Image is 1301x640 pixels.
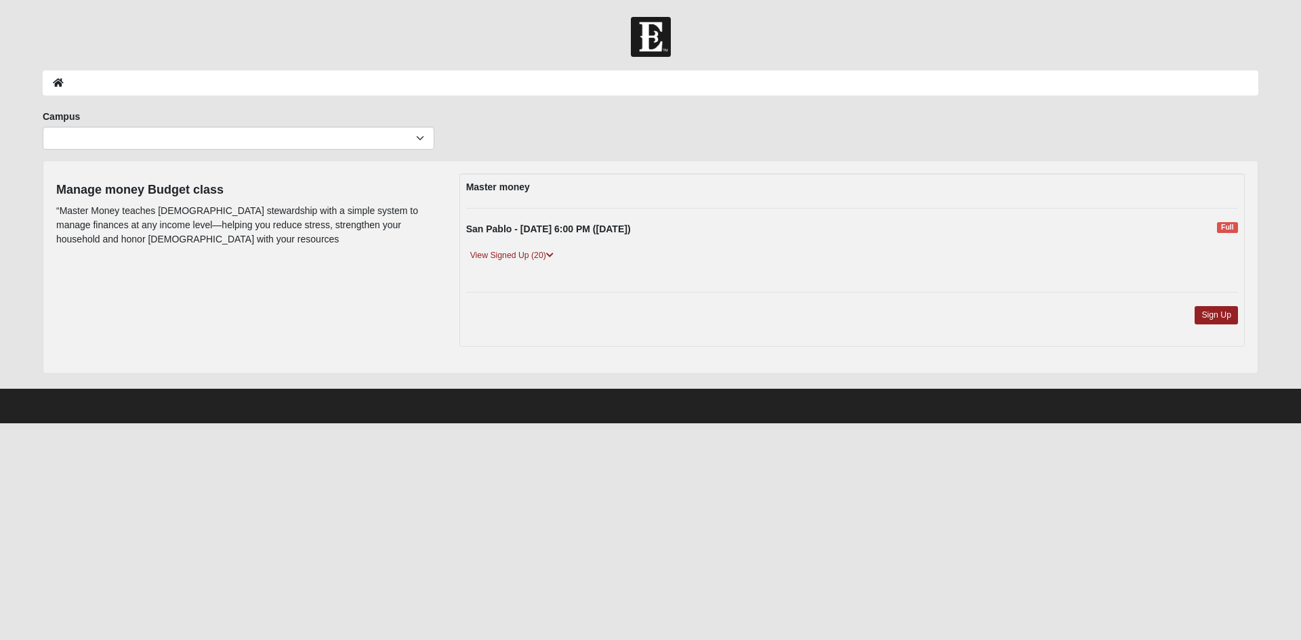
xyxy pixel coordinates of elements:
strong: San Pablo - [DATE] 6:00 PM ([DATE]) [466,223,631,234]
label: Campus [43,110,80,123]
span: Full [1217,222,1238,233]
h4: Manage money Budget class [56,183,439,198]
a: View Signed Up (20) [466,249,558,263]
p: “Master Money teaches [DEMOGRAPHIC_DATA] stewardship with a simple system to manage finances at a... [56,204,439,247]
strong: Master money [466,182,530,192]
a: Sign Up [1195,306,1238,324]
img: Church of Eleven22 Logo [631,17,671,57]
